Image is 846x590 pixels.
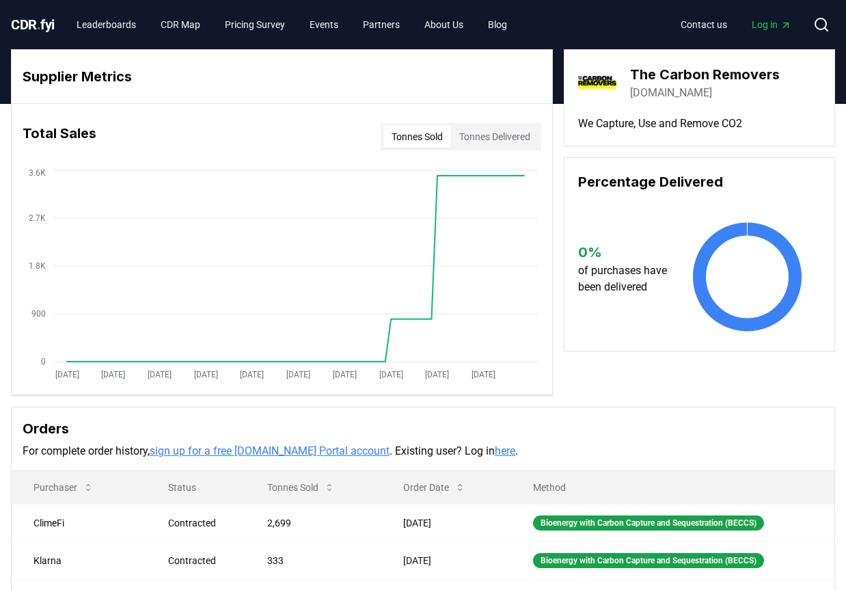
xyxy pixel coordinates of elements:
td: 333 [245,541,382,579]
h3: Percentage Delivered [578,172,821,192]
h3: Total Sales [23,123,96,150]
td: [DATE] [381,541,511,579]
td: ClimeFi [12,504,146,541]
tspan: [DATE] [55,370,79,379]
tspan: [DATE] [333,370,357,379]
h3: Orders [23,418,823,439]
nav: Main [670,12,802,37]
a: Blog [477,12,518,37]
td: Klarna [12,541,146,579]
tspan: 2.7K [29,213,46,223]
button: Tonnes Sold [383,126,451,148]
a: here [495,444,515,457]
button: Order Date [392,474,476,501]
button: Purchaser [23,474,105,501]
div: Contracted [168,554,234,567]
a: Contact us [670,12,738,37]
p: Status [157,481,234,494]
p: We Capture, Use and Remove CO2 [578,116,821,132]
p: For complete order history, . Existing user? Log in . [23,443,823,459]
tspan: [DATE] [148,370,172,379]
tspan: 900 [31,309,46,319]
span: CDR fyi [11,16,55,33]
nav: Main [66,12,518,37]
a: CDR.fyi [11,15,55,34]
a: Events [299,12,349,37]
tspan: [DATE] [425,370,449,379]
a: Log in [741,12,802,37]
tspan: 0 [41,357,46,366]
img: The Carbon Removers-logo [578,64,616,102]
tspan: [DATE] [379,370,403,379]
a: Partners [352,12,411,37]
div: Contracted [168,516,234,530]
h3: Supplier Metrics [23,66,541,87]
div: Bioenergy with Carbon Capture and Sequestration (BECCS) [533,553,764,568]
h3: 0 % [578,242,674,263]
tspan: 3.6K [29,168,46,178]
a: Leaderboards [66,12,147,37]
a: sign up for a free [DOMAIN_NAME] Portal account [150,444,390,457]
tspan: [DATE] [472,370,495,379]
tspan: 1.8K [29,261,46,271]
tspan: [DATE] [240,370,264,379]
a: [DOMAIN_NAME] [630,85,712,101]
a: About Us [413,12,474,37]
td: [DATE] [381,504,511,541]
a: CDR Map [150,12,211,37]
td: 2,699 [245,504,382,541]
h3: The Carbon Removers [630,64,780,85]
tspan: [DATE] [194,370,218,379]
p: of purchases have been delivered [578,263,674,295]
span: . [37,16,41,33]
div: Bioenergy with Carbon Capture and Sequestration (BECCS) [533,515,764,531]
tspan: [DATE] [101,370,125,379]
p: Method [522,481,823,494]
tspan: [DATE] [286,370,310,379]
span: Log in [752,18,791,31]
button: Tonnes Sold [256,474,346,501]
button: Tonnes Delivered [451,126,538,148]
a: Pricing Survey [214,12,296,37]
